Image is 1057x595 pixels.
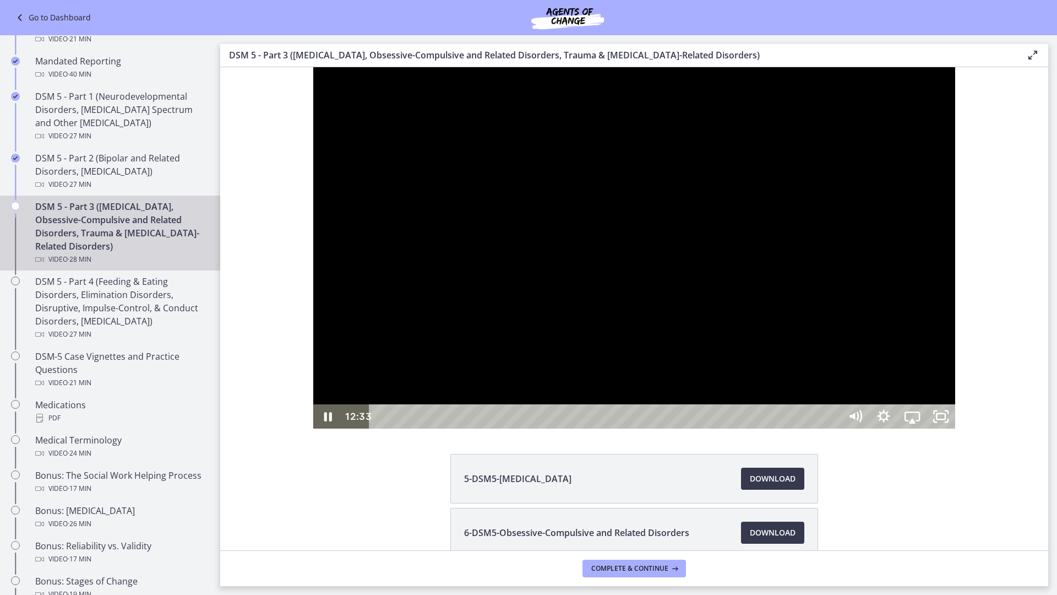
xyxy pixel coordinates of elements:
[35,328,207,341] div: Video
[13,11,91,24] a: Go to Dashboard
[229,48,1009,62] h3: DSM 5 - Part 3 ([MEDICAL_DATA], Obsessive-Compulsive and Related Disorders, Trauma & [MEDICAL_DAT...
[68,33,91,46] span: · 21 min
[68,68,91,81] span: · 40 min
[464,526,689,539] span: 6-DSM5-Obsessive-Compulsive and Related Disorders
[678,337,706,361] button: Airplay
[35,539,207,566] div: Bonus: Reliability vs. Validity
[35,152,207,191] div: DSM 5 - Part 2 (Bipolar and Related Disorders, [MEDICAL_DATA])
[68,482,91,495] span: · 17 min
[68,553,91,566] span: · 17 min
[35,517,207,531] div: Video
[68,253,91,266] span: · 28 min
[620,337,649,361] button: Mute
[35,469,207,495] div: Bonus: The Social Work Helping Process
[591,564,668,573] span: Complete & continue
[35,129,207,143] div: Video
[68,178,91,191] span: · 27 min
[11,154,20,163] i: Completed
[35,412,207,425] div: PDF
[741,468,804,490] a: Download
[35,350,207,390] div: DSM-5 Case Vignettes and Practice Questions
[582,560,686,577] button: Complete & continue
[35,553,207,566] div: Video
[35,178,207,191] div: Video
[68,328,91,341] span: · 27 min
[68,376,91,390] span: · 21 min
[35,447,207,460] div: Video
[502,4,634,31] img: Agents of Change Social Work Test Prep
[35,55,207,81] div: Mandated Reporting
[35,504,207,531] div: Bonus: [MEDICAL_DATA]
[220,67,1048,429] iframe: Video Lesson
[464,472,571,485] span: 5-DSM5-[MEDICAL_DATA]
[706,337,735,361] button: Unfullscreen
[35,482,207,495] div: Video
[35,90,207,143] div: DSM 5 - Part 1 (Neurodevelopmental Disorders, [MEDICAL_DATA] Spectrum and Other [MEDICAL_DATA])
[750,472,796,485] span: Download
[741,522,804,544] a: Download
[35,434,207,460] div: Medical Terminology
[11,57,20,66] i: Completed
[35,275,207,341] div: DSM 5 - Part 4 (Feeding & Eating Disorders, Elimination Disorders, Disruptive, Impulse-Control, &...
[750,526,796,539] span: Download
[35,398,207,425] div: Medications
[35,253,207,266] div: Video
[11,92,20,101] i: Completed
[68,129,91,143] span: · 27 min
[649,337,678,361] button: Show settings menu
[35,200,207,266] div: DSM 5 - Part 3 ([MEDICAL_DATA], Obsessive-Compulsive and Related Disorders, Trauma & [MEDICAL_DAT...
[35,33,207,46] div: Video
[68,517,91,531] span: · 26 min
[35,68,207,81] div: Video
[68,447,91,460] span: · 24 min
[35,376,207,390] div: Video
